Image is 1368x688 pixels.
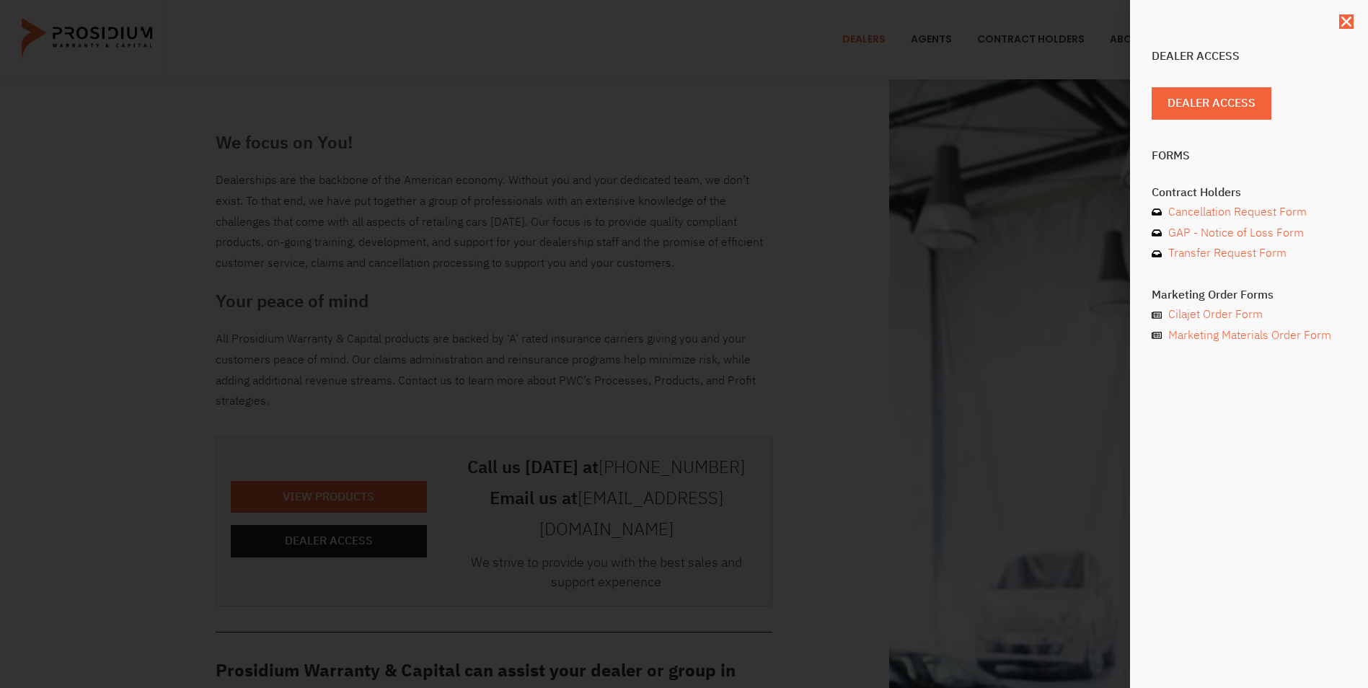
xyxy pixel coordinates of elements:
[1165,304,1263,325] span: Cilajet Order Form
[1152,223,1346,244] a: GAP - Notice of Loss Form
[278,1,324,12] span: Last Name
[1152,289,1346,301] h4: Marketing Order Forms
[1152,50,1346,62] h4: Dealer Access
[1165,243,1287,264] span: Transfer Request Form
[1339,14,1354,29] a: Close
[1152,325,1346,346] a: Marketing Materials Order Form
[1168,93,1256,114] span: Dealer Access
[1152,87,1271,120] a: Dealer Access
[1165,325,1331,346] span: Marketing Materials Order Form
[1165,223,1304,244] span: GAP - Notice of Loss Form
[1152,202,1346,223] a: Cancellation Request Form
[1152,243,1346,264] a: Transfer Request Form
[1152,150,1346,162] h4: Forms
[1152,187,1346,198] h4: Contract Holders
[1152,304,1346,325] a: Cilajet Order Form
[1165,202,1307,223] span: Cancellation Request Form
